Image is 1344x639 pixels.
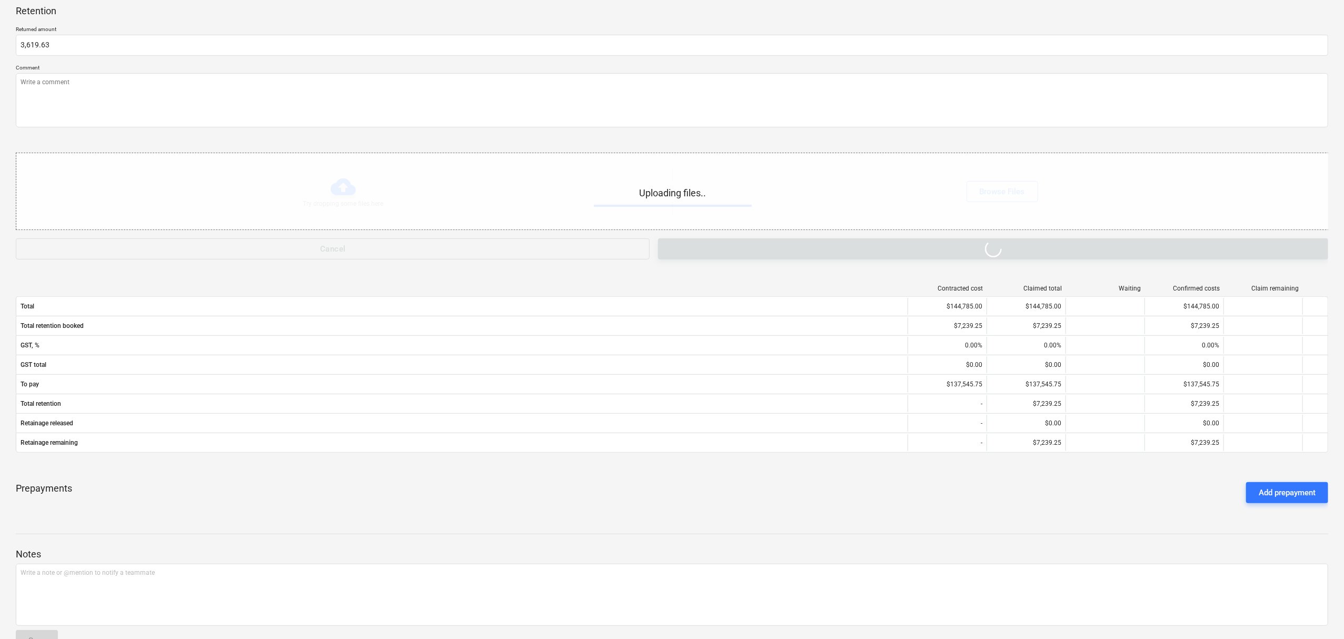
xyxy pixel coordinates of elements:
[1228,285,1299,292] div: Claim remaining
[21,420,903,427] span: Retainage released
[1144,337,1223,354] div: 0.00%
[908,376,987,393] div: $137,545.75
[21,303,903,310] span: Total
[987,376,1066,393] div: $137,545.75
[21,381,903,388] span: To pay
[908,395,987,412] div: -
[594,187,752,199] p: Uploading files..
[1144,298,1223,315] div: $144,785.00
[1144,376,1223,393] div: $137,545.75
[987,415,1066,432] div: $0.00
[987,395,1066,412] div: $7,239.25
[987,356,1066,373] div: $0.00
[21,322,903,330] span: Total retention booked
[16,64,1328,73] p: Comment
[16,26,1328,35] p: Returned amount
[908,298,987,315] div: $144,785.00
[21,439,903,446] span: Retainage remaining
[987,337,1066,354] div: 0.00%
[16,5,56,17] p: Retention
[908,317,987,334] div: $7,239.25
[16,548,1328,561] p: Notes
[16,35,1328,56] input: Returned amount
[21,342,903,349] span: GST, %
[16,153,1329,230] div: Uploading files..Try dropping some files hereorBrowse Files
[908,434,987,451] div: -
[1144,356,1223,373] div: $0.00
[991,285,1062,292] div: Claimed total
[1191,438,1219,447] p: $7,239.25
[1246,482,1328,503] button: Add prepayment
[1259,486,1316,500] div: Add prepayment
[21,400,903,407] span: Total retention
[908,356,987,373] div: $0.00
[1070,285,1141,292] div: Waiting
[987,317,1066,334] div: $7,239.25
[912,285,983,292] div: Contracted cost
[908,415,987,432] div: -
[1144,415,1223,432] div: $0.00
[908,337,987,354] div: 0.00%
[16,482,72,503] p: Prepayments
[1033,438,1061,447] p: $7,239.25
[1144,395,1223,412] div: $7,239.25
[1149,285,1220,292] div: Confirmed costs
[21,361,903,368] span: GST total
[987,298,1066,315] div: $144,785.00
[1144,317,1223,334] div: $7,239.25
